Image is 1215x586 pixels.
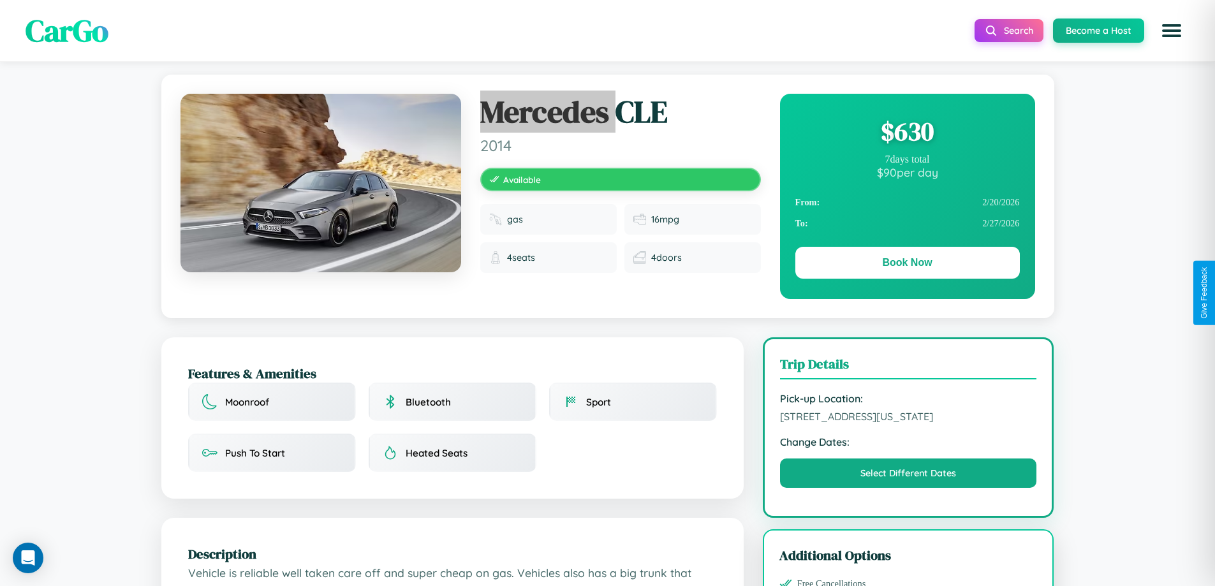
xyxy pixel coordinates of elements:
[780,392,1037,405] strong: Pick-up Location:
[1004,25,1033,36] span: Search
[779,546,1038,564] h3: Additional Options
[180,94,461,272] img: Mercedes CLE 2014
[489,213,502,226] img: Fuel type
[795,197,820,208] strong: From:
[651,214,679,225] span: 16 mpg
[480,94,761,131] h1: Mercedes CLE
[1154,13,1189,48] button: Open menu
[406,447,468,459] span: Heated Seats
[975,19,1043,42] button: Search
[780,458,1037,488] button: Select Different Dates
[795,165,1020,179] div: $ 90 per day
[795,192,1020,213] div: 2 / 20 / 2026
[26,10,108,52] span: CarGo
[795,218,808,229] strong: To:
[780,436,1037,448] strong: Change Dates:
[1053,18,1144,43] button: Become a Host
[188,364,717,383] h2: Features & Amenities
[13,543,43,573] div: Open Intercom Messenger
[188,545,717,563] h2: Description
[633,251,646,264] img: Doors
[795,213,1020,234] div: 2 / 27 / 2026
[651,252,682,263] span: 4 doors
[507,252,535,263] span: 4 seats
[1200,267,1209,319] div: Give Feedback
[480,136,761,155] span: 2014
[780,410,1037,423] span: [STREET_ADDRESS][US_STATE]
[586,396,611,408] span: Sport
[795,247,1020,279] button: Book Now
[507,214,523,225] span: gas
[225,447,285,459] span: Push To Start
[406,396,451,408] span: Bluetooth
[225,396,269,408] span: Moonroof
[795,114,1020,149] div: $ 630
[503,174,541,185] span: Available
[633,213,646,226] img: Fuel efficiency
[780,355,1037,379] h3: Trip Details
[795,154,1020,165] div: 7 days total
[489,251,502,264] img: Seats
